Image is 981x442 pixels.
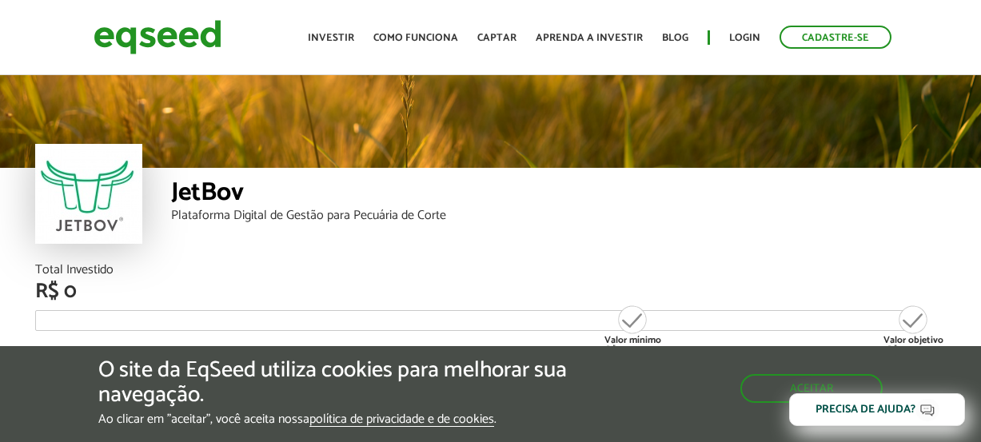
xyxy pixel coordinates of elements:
strong: 0% [57,342,77,364]
a: Investir [308,33,354,43]
div: R$ 1.500.000 [883,304,943,355]
div: JetBov [171,180,947,209]
a: Login [729,33,760,43]
a: Aprenda a investir [536,33,643,43]
a: Blog [662,33,688,43]
button: Aceitar [740,374,883,403]
a: Como funciona [373,33,458,43]
strong: Valor mínimo [604,332,661,348]
a: Captar [477,33,516,43]
a: Cadastre-se [780,26,891,49]
h5: O site da EqSeed utiliza cookies para melhorar sua navegação. [98,358,569,408]
div: R$ 0 [35,281,947,302]
div: Plataforma Digital de Gestão para Pecuária de Corte [171,209,947,222]
a: política de privacidade e de cookies [309,413,494,427]
div: Total Investido [35,264,947,277]
div: R$ 1.000.000 [603,304,663,355]
strong: Valor objetivo [883,332,943,348]
p: Ao clicar em "aceitar", você aceita nossa . [98,412,569,427]
img: EqSeed [94,16,221,58]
